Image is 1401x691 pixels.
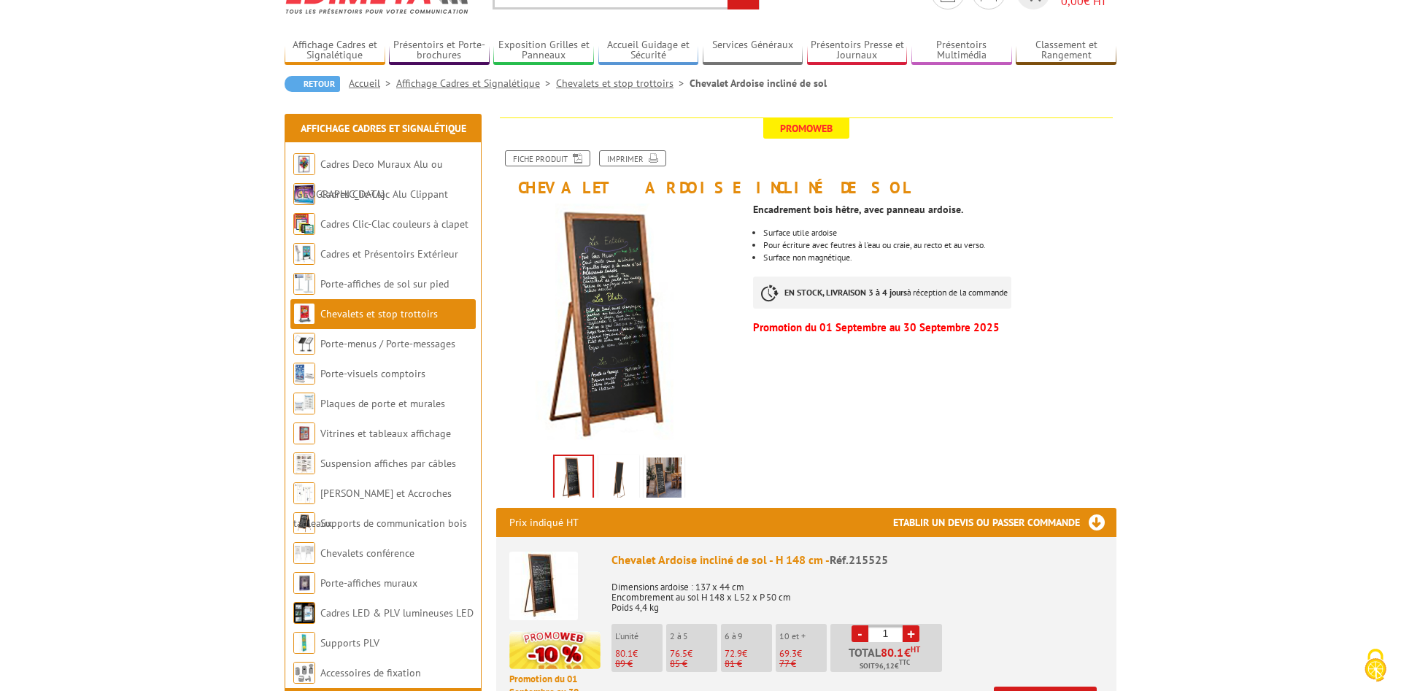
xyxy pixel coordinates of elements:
[285,39,385,63] a: Affichage Cadres et Signalétique
[555,456,593,501] img: 215525_chevalet_sur_pied.jpg
[320,217,468,231] a: Cadres Clic-Clac couleurs à clapet
[784,287,907,298] strong: EN STOCK, LIVRAISON 3 à 4 jours
[779,631,827,641] p: 10 et +
[763,118,849,139] span: Promoweb
[753,323,1116,332] p: Promotion du 01 Septembre au 30 Septembre 2025
[725,649,772,659] p: €
[293,602,315,624] img: Cadres LED & PLV lumineuses LED
[615,649,663,659] p: €
[293,452,315,474] img: Suspension affiches par câbles
[763,241,1116,250] li: Pour écriture avec feutres à l’eau ou craie, au recto et au verso.
[389,39,490,63] a: Présentoirs et Porte-brochures
[598,39,699,63] a: Accueil Guidage et Sécurité
[899,658,910,666] sup: TTC
[763,253,1116,262] li: Surface non magnétique.
[911,39,1012,63] a: Présentoirs Multimédia
[320,277,449,290] a: Porte-affiches de sol sur pied
[293,632,315,654] img: Supports PLV
[320,337,455,350] a: Porte-menus / Porte-messages
[779,647,797,660] span: 69.3
[725,659,772,669] p: 81 €
[293,482,315,504] img: Cimaises et Accroches tableaux
[670,631,717,641] p: 2 à 5
[830,552,888,567] span: Réf.215525
[293,153,315,175] img: Cadres Deco Muraux Alu ou Bois
[320,606,474,619] a: Cadres LED & PLV lumineuses LED
[763,228,1116,237] li: Surface utile ardoise
[615,659,663,669] p: 89 €
[293,422,315,444] img: Vitrines et tableaux affichage
[601,458,636,503] img: 215525_chevalet_1480x520x500_dos.jpg
[509,552,578,620] img: Chevalet Ardoise incliné de sol - H 148 cm
[904,646,911,658] span: €
[293,158,443,201] a: Cadres Deco Muraux Alu ou [GEOGRAPHIC_DATA]
[293,363,315,385] img: Porte-visuels comptoirs
[320,307,438,320] a: Chevalets et stop trottoirs
[599,150,666,166] a: Imprimer
[509,508,579,537] p: Prix indiqué HT
[611,572,1103,613] p: Dimensions ardoise : 137 x 44 cm Encombrement au sol H 148 x L 52 x P 50 cm Poids 4,4 kg
[293,487,452,530] a: [PERSON_NAME] et Accroches tableaux
[881,646,904,658] span: 80.1
[834,646,942,672] p: Total
[611,552,1103,568] div: Chevalet Ardoise incliné de sol - H 148 cm -
[293,662,315,684] img: Accessoires de fixation
[293,273,315,295] img: Porte-affiches de sol sur pied
[293,303,315,325] img: Chevalets et stop trottoirs
[779,659,827,669] p: 77 €
[690,76,827,90] li: Chevalet Ardoise incliné de sol
[1350,641,1401,691] button: Cookies (fenêtre modale)
[320,457,456,470] a: Suspension affiches par câbles
[852,625,868,642] a: -
[396,77,556,90] a: Affichage Cadres et Signalétique
[670,647,687,660] span: 76.5
[647,458,682,503] img: 215525_chevalet_1480x520x500_situation.jpg
[285,76,340,92] a: Retour
[670,659,717,669] p: 85 €
[725,631,772,641] p: 6 à 9
[1357,647,1394,684] img: Cookies (fenêtre modale)
[615,631,663,641] p: L'unité
[505,150,590,166] a: Fiche produit
[320,367,425,380] a: Porte-visuels comptoirs
[493,39,594,63] a: Exposition Grilles et Panneaux
[320,666,421,679] a: Accessoires de fixation
[496,204,742,449] img: 215525_chevalet_sur_pied.jpg
[753,203,963,216] strong: Encadrement bois hêtre, avec panneau ardoise.
[703,39,803,63] a: Services Généraux
[807,39,908,63] a: Présentoirs Presse et Journaux
[320,247,458,260] a: Cadres et Présentoirs Extérieur
[893,508,1116,537] h3: Etablir un devis ou passer commande
[349,77,396,90] a: Accueil
[320,576,417,590] a: Porte-affiches muraux
[320,517,467,530] a: Supports de communication bois
[293,572,315,594] img: Porte-affiches muraux
[725,647,742,660] span: 72.9
[320,636,379,649] a: Supports PLV
[1016,39,1116,63] a: Classement et Rangement
[753,277,1011,309] p: à réception de la commande
[320,427,451,440] a: Vitrines et tableaux affichage
[670,649,717,659] p: €
[556,77,690,90] a: Chevalets et stop trottoirs
[293,243,315,265] img: Cadres et Présentoirs Extérieur
[320,188,448,201] a: Cadres Clic-Clac Alu Clippant
[615,647,633,660] span: 80.1
[301,122,466,135] a: Affichage Cadres et Signalétique
[509,631,601,669] img: promotion
[779,649,827,659] p: €
[293,333,315,355] img: Porte-menus / Porte-messages
[320,397,445,410] a: Plaques de porte et murales
[911,644,920,655] sup: HT
[320,547,414,560] a: Chevalets conférence
[875,660,895,672] span: 96,12
[860,660,910,672] span: Soit €
[293,542,315,564] img: Chevalets conférence
[293,393,315,414] img: Plaques de porte et murales
[293,213,315,235] img: Cadres Clic-Clac couleurs à clapet
[903,625,919,642] a: +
